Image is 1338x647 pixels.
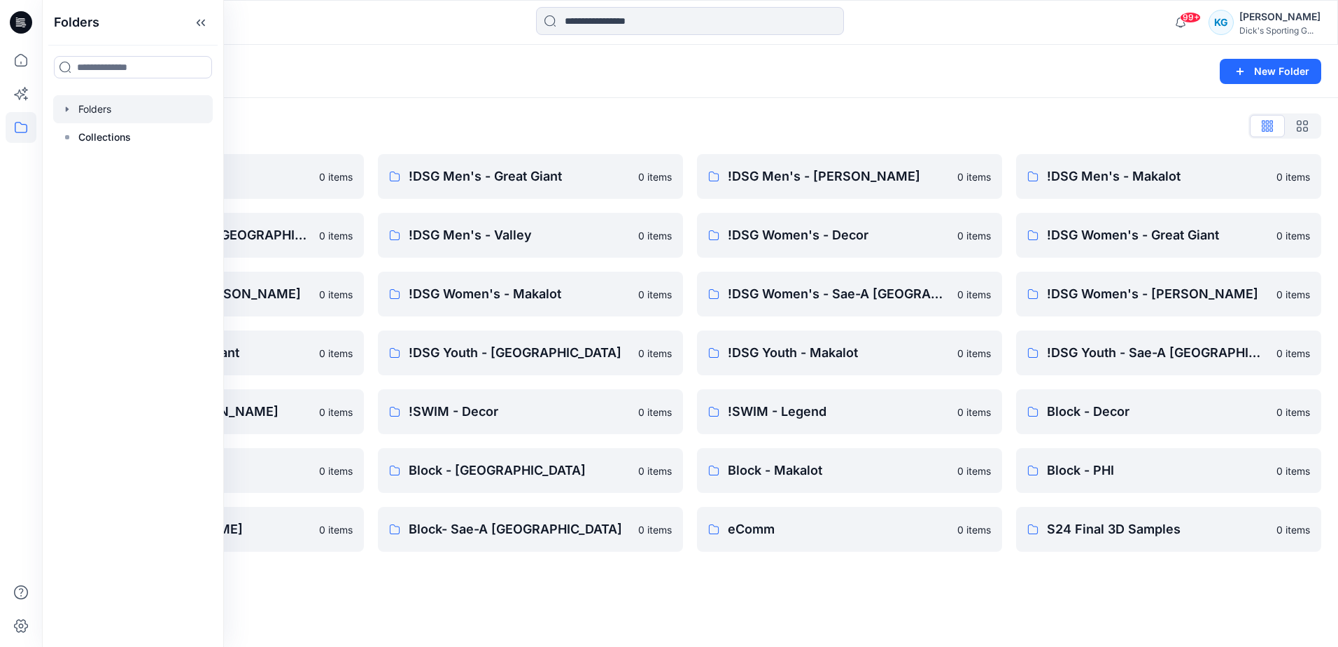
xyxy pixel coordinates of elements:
p: !SWIM - Legend [728,402,949,422]
p: 0 items [638,405,672,419]
a: !DSG Men's - Great Giant0 items [378,154,683,199]
p: 0 items [1276,287,1310,302]
a: Block - Makalot0 items [697,448,1002,493]
p: !DSG Women's - Decor [728,225,949,245]
p: 0 items [638,169,672,184]
p: !DSG Men's - Great Giant [409,167,630,186]
a: Block - PHI0 items [1016,448,1321,493]
p: 0 items [957,522,991,537]
a: !DSG Men's - Valley0 items [378,213,683,258]
a: !DSG Youth - [GEOGRAPHIC_DATA]0 items [378,331,683,375]
p: !DSG Women's - Makalot [409,284,630,304]
p: !DSG Men's - Valley [409,225,630,245]
p: 0 items [638,464,672,478]
p: 0 items [957,287,991,302]
p: Block - PHI [1047,461,1268,480]
p: !SWIM - Decor [409,402,630,422]
p: 0 items [957,228,991,243]
p: 0 items [1276,346,1310,361]
p: S24 Final 3D Samples [1047,520,1268,539]
a: Block- Sae-A [GEOGRAPHIC_DATA]0 items [378,507,683,552]
p: !DSG Youth - Makalot [728,343,949,363]
p: 0 items [638,522,672,537]
p: 0 items [1276,405,1310,419]
p: 0 items [319,405,353,419]
p: Block - Decor [1047,402,1268,422]
p: 0 items [319,346,353,361]
p: !DSG Women's - Sae-A [GEOGRAPHIC_DATA] [728,284,949,304]
a: !DSG Women's - Decor0 items [697,213,1002,258]
p: 0 items [638,228,672,243]
p: 0 items [319,228,353,243]
p: Collections [78,129,131,146]
p: 0 items [957,464,991,478]
a: !DSG Men's - Makalot0 items [1016,154,1321,199]
p: !DSG Youth - Sae-A [GEOGRAPHIC_DATA] [1047,343,1268,363]
button: New Folder [1220,59,1321,84]
p: Block - Makalot [728,461,949,480]
p: 0 items [1276,228,1310,243]
p: 0 items [957,169,991,184]
p: !DSG Youth - [GEOGRAPHIC_DATA] [409,343,630,363]
p: 0 items [319,287,353,302]
div: Dick's Sporting G... [1239,25,1321,36]
a: S24 Final 3D Samples0 items [1016,507,1321,552]
a: !SWIM - Legend0 items [697,389,1002,434]
p: 0 items [319,464,353,478]
p: Block- Sae-A [GEOGRAPHIC_DATA] [409,520,630,539]
p: Block - [GEOGRAPHIC_DATA] [409,461,630,480]
div: [PERSON_NAME] [1239,8,1321,25]
a: !DSG Women's - Great Giant0 items [1016,213,1321,258]
p: 0 items [319,522,353,537]
p: !DSG Women's - [PERSON_NAME] [1047,284,1268,304]
a: !DSG Women's - Sae-A [GEOGRAPHIC_DATA]0 items [697,272,1002,316]
p: 0 items [957,405,991,419]
a: !DSG Men's - [PERSON_NAME]0 items [697,154,1002,199]
p: 0 items [1276,169,1310,184]
span: 99+ [1180,12,1201,23]
a: !DSG Youth - Makalot0 items [697,331,1002,375]
p: !DSG Men's - Makalot [1047,167,1268,186]
p: 0 items [957,346,991,361]
a: !DSG Women's - [PERSON_NAME]0 items [1016,272,1321,316]
div: KG [1209,10,1234,35]
a: !SWIM - Decor0 items [378,389,683,434]
p: 0 items [1276,464,1310,478]
p: 0 items [638,287,672,302]
p: 0 items [319,169,353,184]
p: eComm [728,520,949,539]
p: 0 items [1276,522,1310,537]
a: !DSG Women's - Makalot0 items [378,272,683,316]
p: !DSG Women's - Great Giant [1047,225,1268,245]
p: !DSG Men's - [PERSON_NAME] [728,167,949,186]
a: Block - [GEOGRAPHIC_DATA]0 items [378,448,683,493]
p: 0 items [638,346,672,361]
a: eComm0 items [697,507,1002,552]
a: !DSG Youth - Sae-A [GEOGRAPHIC_DATA]0 items [1016,331,1321,375]
a: Block - Decor0 items [1016,389,1321,434]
